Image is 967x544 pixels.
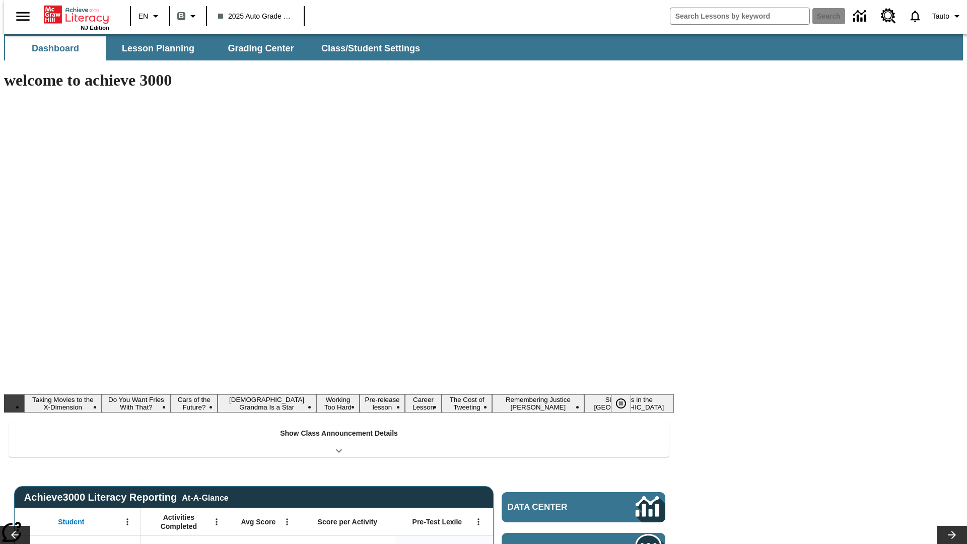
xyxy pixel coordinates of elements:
div: Home [44,4,109,31]
p: Show Class Announcement Details [280,428,398,439]
button: Slide 2 Do You Want Fries With That? [102,394,171,413]
button: Lesson carousel, Next [937,526,967,544]
button: Slide 9 Remembering Justice O'Connor [492,394,584,413]
div: At-A-Glance [182,492,228,503]
button: Boost Class color is gray green. Change class color [173,7,203,25]
span: Pre-Test Lexile [412,517,462,526]
button: Slide 6 Pre-release lesson [360,394,405,413]
button: Open Menu [120,514,135,529]
span: Achieve3000 Literacy Reporting [24,492,229,503]
a: Data Center [502,492,665,522]
a: Resource Center, Will open in new tab [875,3,902,30]
button: Slide 1 Taking Movies to the X-Dimension [24,394,102,413]
a: Notifications [902,3,928,29]
button: Language: EN, Select a language [134,7,166,25]
button: Lesson Planning [108,36,209,60]
button: Slide 5 Working Too Hard [316,394,360,413]
h1: welcome to achieve 3000 [4,71,674,90]
div: SubNavbar [4,34,963,60]
div: Pause [611,394,641,413]
span: 2025 Auto Grade 1 B [218,11,293,22]
span: EN [139,11,148,22]
span: Score per Activity [318,517,378,526]
button: Open Menu [280,514,295,529]
button: Grading Center [211,36,311,60]
span: NJ Edition [81,25,109,31]
button: Open Menu [471,514,486,529]
a: Data Center [847,3,875,30]
span: B [179,10,184,22]
span: Student [58,517,84,526]
button: Slide 10 Sleepless in the Animal Kingdom [584,394,674,413]
button: Open Menu [209,514,224,529]
div: SubNavbar [4,36,429,60]
button: Dashboard [5,36,106,60]
button: Slide 3 Cars of the Future? [171,394,217,413]
span: Data Center [508,502,602,512]
span: Avg Score [241,517,275,526]
a: Home [44,5,109,25]
button: Open side menu [8,2,38,31]
button: Profile/Settings [928,7,967,25]
button: Slide 8 The Cost of Tweeting [442,394,492,413]
span: Activities Completed [146,513,212,531]
input: search field [670,8,809,24]
button: Pause [611,394,631,413]
button: Slide 7 Career Lesson [405,394,442,413]
span: Tauto [932,11,949,22]
button: Class/Student Settings [313,36,428,60]
div: Show Class Announcement Details [9,422,669,457]
button: Slide 4 South Korean Grandma Is a Star [218,394,316,413]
